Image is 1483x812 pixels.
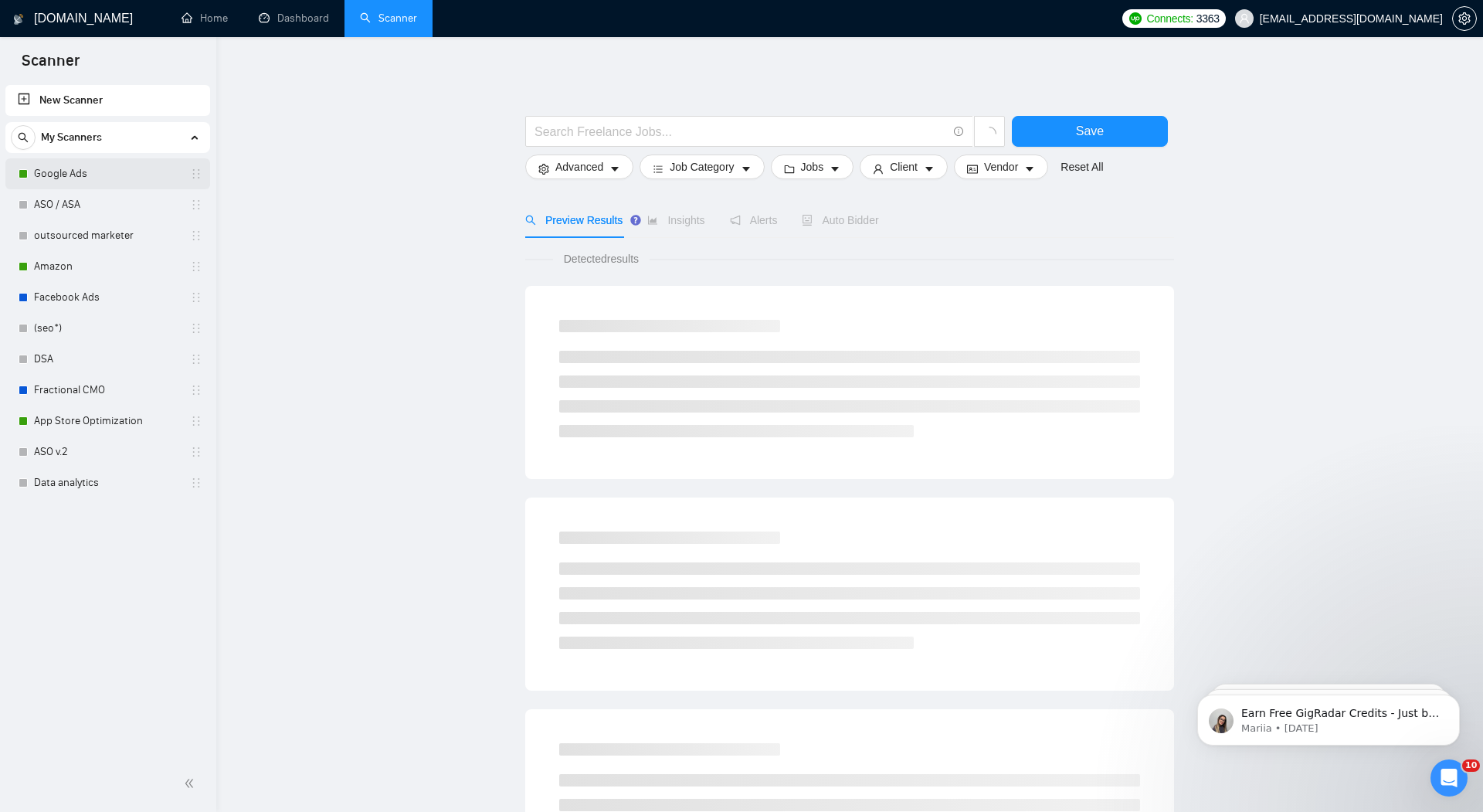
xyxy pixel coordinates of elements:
span: Advanced [555,158,603,175]
span: search [12,132,35,143]
span: Detected results [553,250,650,267]
span: holder [190,199,202,211]
button: userClientcaret-down [860,155,948,179]
span: 3363 [1196,10,1220,27]
span: Auto Bidder [802,214,878,226]
a: dashboardDashboard [259,12,329,25]
span: robot [802,215,813,226]
li: New Scanner [5,85,210,116]
span: search [525,215,536,226]
span: caret-down [924,163,935,175]
span: 10 [1462,759,1480,772]
span: area-chart [647,215,658,226]
button: idcardVendorcaret-down [954,155,1048,179]
a: DSA [34,344,181,375]
span: loading [982,127,996,141]
button: Save [1012,116,1168,147]
span: holder [190,168,202,180]
span: holder [190,291,202,304]
button: folderJobscaret-down [771,155,854,179]
img: logo [13,7,24,32]
span: Alerts [730,214,778,226]
span: Jobs [801,158,824,175]
span: user [873,163,884,175]
span: caret-down [741,163,752,175]
span: setting [538,163,549,175]
span: holder [190,446,202,458]
img: upwork-logo.png [1129,12,1142,25]
iframe: Intercom notifications message [1174,662,1483,770]
span: caret-down [609,163,620,175]
a: setting [1452,12,1477,25]
a: outsourced marketer [34,220,181,251]
button: barsJob Categorycaret-down [640,155,764,179]
span: folder [784,163,795,175]
a: (seo*) [34,313,181,344]
span: idcard [967,163,978,175]
span: holder [190,229,202,242]
span: holder [190,322,202,335]
span: Scanner [9,49,92,82]
a: Google Ads [34,158,181,189]
span: setting [1453,12,1476,25]
a: Reset All [1060,158,1103,175]
a: Fractional CMO [34,375,181,406]
a: Amazon [34,251,181,282]
span: user [1239,13,1250,24]
div: Tooltip anchor [629,213,643,227]
a: Data analytics [34,467,181,498]
a: searchScanner [360,12,417,25]
button: settingAdvancedcaret-down [525,155,633,179]
span: My Scanners [41,122,102,153]
span: Job Category [670,158,734,175]
a: Facebook Ads [34,282,181,313]
a: New Scanner [18,85,198,116]
span: Client [890,158,918,175]
span: bars [653,163,663,175]
span: caret-down [830,163,840,175]
span: double-left [184,776,199,791]
button: search [11,125,36,150]
a: ASO v.2 [34,437,181,467]
a: App Store Optimization [34,406,181,437]
span: Save [1076,121,1104,141]
span: holder [190,477,202,489]
a: ASO / ASA [34,189,181,220]
span: holder [190,384,202,396]
span: notification [730,215,741,226]
li: My Scanners [5,122,210,498]
span: holder [190,353,202,365]
span: holder [190,260,202,273]
span: Insights [647,214,704,226]
button: setting [1452,6,1477,31]
input: Search Freelance Jobs... [534,122,947,141]
span: caret-down [1024,163,1035,175]
a: homeHome [182,12,228,25]
span: Vendor [984,158,1018,175]
span: info-circle [954,127,964,137]
span: Connects: [1146,10,1193,27]
span: holder [190,415,202,427]
span: Preview Results [525,214,623,226]
iframe: Intercom live chat [1430,759,1468,797]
